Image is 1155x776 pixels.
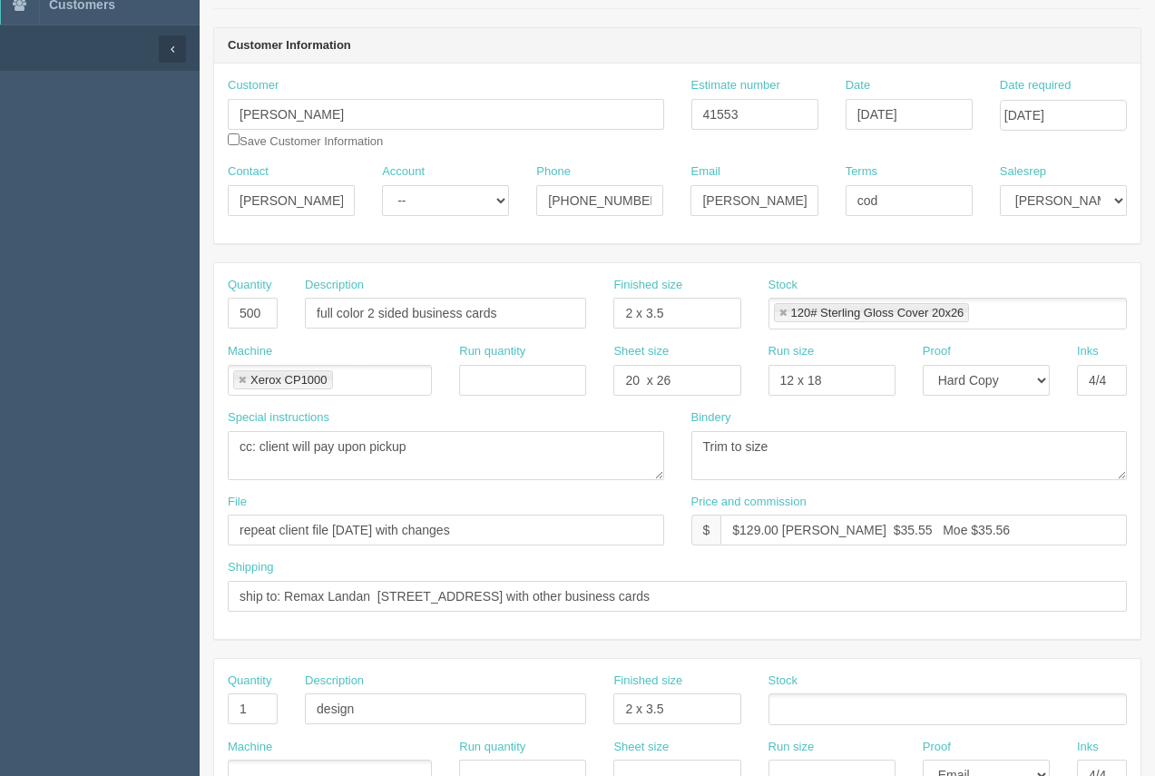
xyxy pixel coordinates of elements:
[228,99,664,130] input: Enter customer name
[691,515,721,545] div: $
[791,307,964,319] div: 120# Sterling Gloss Cover 20x26
[228,409,329,427] label: Special instructions
[846,77,870,94] label: Date
[1077,739,1099,756] label: Inks
[691,77,780,94] label: Estimate number
[691,409,731,427] label: Bindery
[1000,163,1046,181] label: Salesrep
[613,277,682,294] label: Finished size
[228,343,272,360] label: Machine
[228,77,664,150] div: Save Customer Information
[923,739,951,756] label: Proof
[536,163,571,181] label: Phone
[228,673,271,690] label: Quantity
[228,277,271,294] label: Quantity
[459,739,525,756] label: Run quantity
[228,559,274,576] label: Shipping
[228,739,272,756] label: Machine
[250,374,328,386] div: Xerox CP1000
[690,163,720,181] label: Email
[691,494,807,511] label: Price and commission
[1000,77,1072,94] label: Date required
[228,163,269,181] label: Contact
[1077,343,1099,360] label: Inks
[228,494,247,511] label: File
[214,28,1140,64] header: Customer Information
[691,431,1128,480] textarea: Trim to size
[923,343,951,360] label: Proof
[305,277,364,294] label: Description
[768,343,815,360] label: Run size
[382,163,425,181] label: Account
[613,739,669,756] label: Sheet size
[228,77,279,94] label: Customer
[459,343,525,360] label: Run quantity
[846,163,877,181] label: Terms
[768,739,815,756] label: Run size
[305,673,364,690] label: Description
[613,343,669,360] label: Sheet size
[768,277,798,294] label: Stock
[228,431,664,480] textarea: cc: client will pay upon pickup
[768,673,798,690] label: Stock
[613,673,682,690] label: Finished size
